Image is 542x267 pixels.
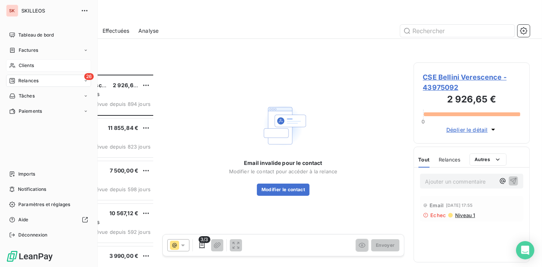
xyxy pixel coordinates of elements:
span: CSE Bellini Verescence - 43975092 [423,72,521,93]
span: Déplier le détail [446,126,488,134]
span: prévue depuis 894 jours [91,101,151,107]
span: Effectuées [103,27,130,35]
span: 10 567,12 € [109,210,138,216]
span: Clients [19,62,34,69]
span: 3/3 [199,236,210,243]
span: Email [430,202,444,208]
span: Notifications [18,186,46,193]
span: SKILLEOS [21,8,76,14]
input: Rechercher [400,25,515,37]
div: SK [6,5,18,17]
span: Tâches [19,93,35,99]
a: Aide [6,214,91,226]
span: Imports [18,171,35,177]
span: Paiements [19,108,42,115]
button: Envoyer [371,239,399,251]
span: Analyse [138,27,159,35]
h3: 2 926,65 € [423,93,521,108]
img: Logo LeanPay [6,250,53,262]
span: Echec [431,212,446,218]
span: 0 [422,118,425,125]
span: prévue depuis 598 jours [91,186,151,192]
span: Modifier le contact pour accéder à la relance [229,168,338,174]
span: 2 926,65 € [113,82,142,88]
button: Modifier le contact [257,184,309,196]
span: Paramètres et réglages [18,201,70,208]
span: Déconnexion [18,232,48,238]
span: 11 855,84 € [108,125,138,131]
span: 3 990,00 € [109,253,139,259]
span: Relances [18,77,38,84]
span: Niveau 1 [454,212,475,218]
span: [DATE] 17:55 [446,203,473,208]
span: Relances [439,157,460,163]
span: Email invalide pour le contact [244,159,322,167]
span: prévue depuis 823 jours [91,144,151,150]
button: Déplier le détail [444,125,499,134]
span: 26 [84,73,94,80]
span: Tout [419,157,430,163]
span: Tableau de bord [18,32,54,38]
span: prévue depuis 592 jours [91,229,151,235]
span: Factures [19,47,38,54]
div: Open Intercom Messenger [516,241,534,259]
span: Aide [18,216,29,223]
span: 7 500,00 € [110,167,139,174]
img: Empty state [259,101,308,150]
button: Autres [470,153,507,166]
